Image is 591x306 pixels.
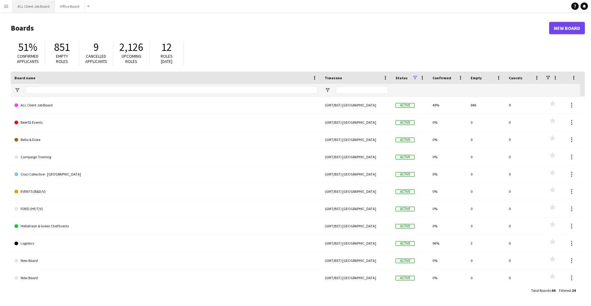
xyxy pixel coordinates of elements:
span: 2,126 [119,40,143,54]
input: Timezone Filter Input [336,86,388,94]
a: Croci Collective - [GEOGRAPHIC_DATA] [14,166,317,183]
span: Upcoming roles [122,53,141,64]
span: Cancelled applicants [85,53,107,64]
div: 0 [467,166,505,183]
div: 3 [467,235,505,252]
div: 0 [467,252,505,269]
div: 0% [429,269,467,286]
div: 0 [467,183,505,200]
div: 0% [429,183,467,200]
a: New Board [549,22,585,34]
div: (GMT/BST) [GEOGRAPHIC_DATA] [321,217,392,234]
div: (GMT/BST) [GEOGRAPHIC_DATA] [321,269,392,286]
span: 9 [94,40,99,54]
span: Status [396,76,408,80]
div: (GMT/BST) [GEOGRAPHIC_DATA] [321,235,392,252]
div: 0% [429,252,467,269]
div: 0 [505,235,543,252]
div: 9 [505,97,543,114]
span: Active [396,258,415,263]
span: Active [396,172,415,177]
span: 24 [572,288,576,293]
div: 0 [467,148,505,165]
div: 0 [505,131,543,148]
input: Board name Filter Input [26,86,317,94]
span: Filtered [559,288,571,293]
div: (GMT/BST) [GEOGRAPHIC_DATA] [321,114,392,131]
span: Confirmed applicants [17,53,39,64]
div: 0 [505,252,543,269]
a: Campaign Training [14,148,317,166]
a: New Board [14,252,317,269]
span: Board name [14,76,35,80]
span: 851 [54,40,70,54]
span: Total Boards [531,288,551,293]
h1: Boards [11,23,549,33]
span: Timezone [325,76,342,80]
div: 0% [429,148,467,165]
div: 0% [429,131,467,148]
a: New Board [14,269,317,287]
span: Empty roles [56,53,68,64]
span: Confirmed [432,76,451,80]
span: Active [396,138,415,142]
div: 846 [467,97,505,114]
div: 0 [505,183,543,200]
div: (GMT/BST) [GEOGRAPHIC_DATA] [321,166,392,183]
button: ALL Client Job Board [13,0,55,12]
a: Bella & Duke [14,131,317,148]
div: (GMT/BST) [GEOGRAPHIC_DATA] [321,148,392,165]
div: (GMT/BST) [GEOGRAPHIC_DATA] [321,200,392,217]
div: (GMT/BST) [GEOGRAPHIC_DATA] [321,97,392,114]
div: 0 [467,269,505,286]
div: 0 [467,114,505,131]
a: EVENTS (B&D/V) [14,183,317,200]
a: ALL Client Job Board [14,97,317,114]
div: : [559,284,576,296]
button: Open Filter Menu [14,87,20,93]
span: 51% [18,40,37,54]
div: 0 [467,200,505,217]
span: Active [396,276,415,280]
span: Active [396,103,415,108]
div: 49% [429,97,467,114]
a: FIXED (HF/T/V) [14,200,317,217]
div: 0 [505,200,543,217]
button: Open Filter Menu [325,87,330,93]
div: (GMT/BST) [GEOGRAPHIC_DATA] [321,252,392,269]
div: 0 [505,148,543,165]
button: Office Board [55,0,85,12]
span: 64 [552,288,555,293]
div: 0 [467,217,505,234]
span: Active [396,155,415,159]
div: : [531,284,555,296]
div: 0 [505,217,543,234]
span: 12 [161,40,172,54]
div: 0% [429,166,467,183]
div: 0 [467,131,505,148]
span: Active [396,241,415,246]
span: Active [396,189,415,194]
span: Active [396,224,415,229]
div: 0% [429,114,467,131]
span: Roles [DATE] [161,53,173,64]
div: 0% [429,217,467,234]
div: 96% [429,235,467,252]
a: Logistics [14,235,317,252]
div: 0 [505,114,543,131]
span: Active [396,207,415,211]
span: Active [396,120,415,125]
span: Cancels [509,76,522,80]
a: Beer52 Events [14,114,317,131]
a: HelloFresh & Green Chef Events [14,217,317,235]
div: 0 [505,166,543,183]
div: (GMT/BST) [GEOGRAPHIC_DATA] [321,183,392,200]
div: 0 [505,269,543,286]
div: 0% [429,200,467,217]
div: (GMT/BST) [GEOGRAPHIC_DATA] [321,131,392,148]
span: Empty [471,76,482,80]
